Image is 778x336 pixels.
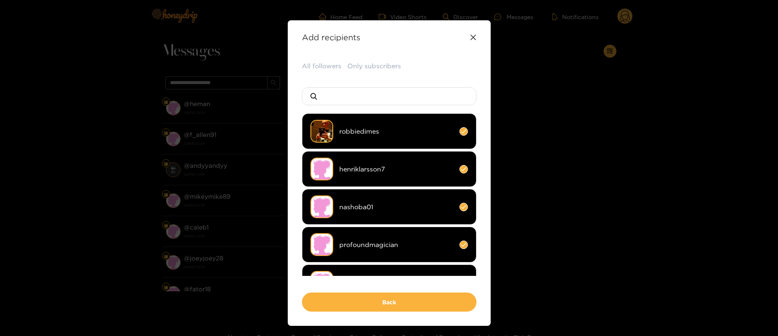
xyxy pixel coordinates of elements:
img: no-avatar.png [310,271,333,294]
span: robbiedimes [339,127,453,136]
img: upxnl-screenshot_20250725_032726_gallery.jpg [310,120,333,143]
img: no-avatar.png [310,158,333,180]
img: no-avatar.png [310,195,333,218]
strong: Add recipients [302,33,360,42]
button: Only subscribers [347,61,401,71]
img: no-avatar.png [310,233,333,256]
span: nashoba01 [339,202,453,212]
span: profoundmagician [339,240,453,249]
span: henriklarsson7 [339,165,453,174]
button: Back [302,293,476,312]
button: All followers [302,61,341,71]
